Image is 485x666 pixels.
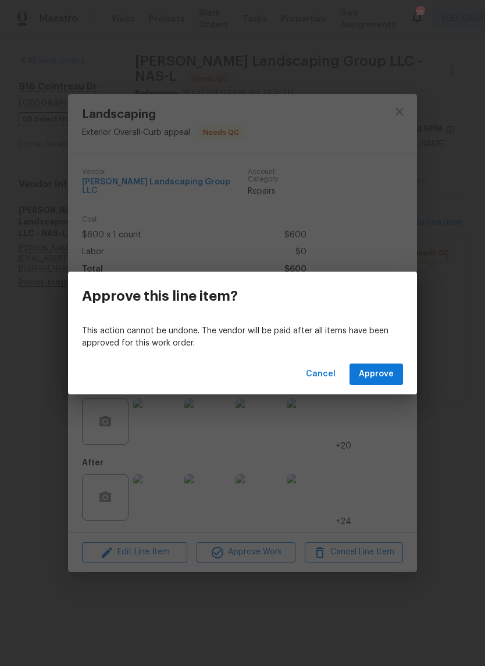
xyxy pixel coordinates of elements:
p: This action cannot be undone. The vendor will be paid after all items have been approved for this... [82,325,403,350]
span: Approve [359,367,394,382]
h3: Approve this line item? [82,288,238,304]
button: Cancel [301,364,340,385]
button: Approve [350,364,403,385]
span: Cancel [306,367,336,382]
